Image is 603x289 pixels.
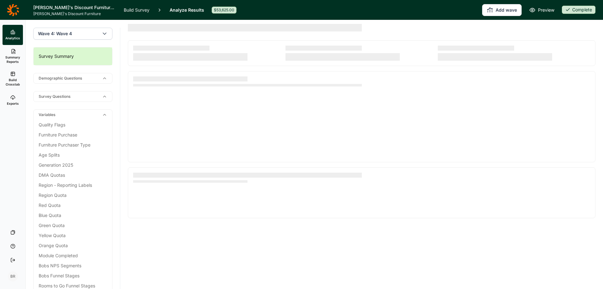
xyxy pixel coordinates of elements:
span: Build Crosstab [5,78,20,86]
button: Complete [562,6,595,14]
span: Wave 4: Wave 4 [38,31,72,37]
div: Quality Flags [39,121,107,129]
div: Red Quota [39,202,107,209]
span: Exports [7,101,19,106]
div: Age Splits [39,151,107,159]
div: $53,625.00 [212,7,236,14]
div: Survey Questions [34,92,112,102]
div: Bobs NPS Segments [39,262,107,270]
button: Add wave [482,4,522,16]
div: Region - Reporting Labels [39,181,107,189]
a: Analytics [3,25,23,45]
div: Module Completed [39,252,107,259]
span: Analytics [5,36,20,40]
a: Summary Reports [3,45,23,68]
button: Wave 4: Wave 4 [33,28,112,40]
div: Orange Quota [39,242,107,249]
a: Preview [529,6,554,14]
h1: [PERSON_NAME]'s Discount Furniture Ad & Brand Tracking [33,4,116,11]
div: Blue Quota [39,212,107,219]
a: Build Crosstab [3,68,23,90]
span: Preview [538,6,554,14]
a: Exports [3,90,23,110]
div: BR [8,271,18,281]
div: Demographic Questions [34,73,112,83]
div: Yellow Quota [39,232,107,239]
span: Summary Reports [5,55,20,64]
span: [PERSON_NAME]'s Discount Furniture [33,11,116,16]
div: Green Quota [39,222,107,229]
div: Generation 2025 [39,161,107,169]
div: Bobs Funnel Stages [39,272,107,280]
div: Variables [34,110,112,120]
div: Region Quota [39,192,107,199]
div: Survey Summary [34,47,112,65]
div: Furniture Purchase [39,131,107,139]
div: Furniture Purchaser Type [39,141,107,149]
div: DMA Quotas [39,171,107,179]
